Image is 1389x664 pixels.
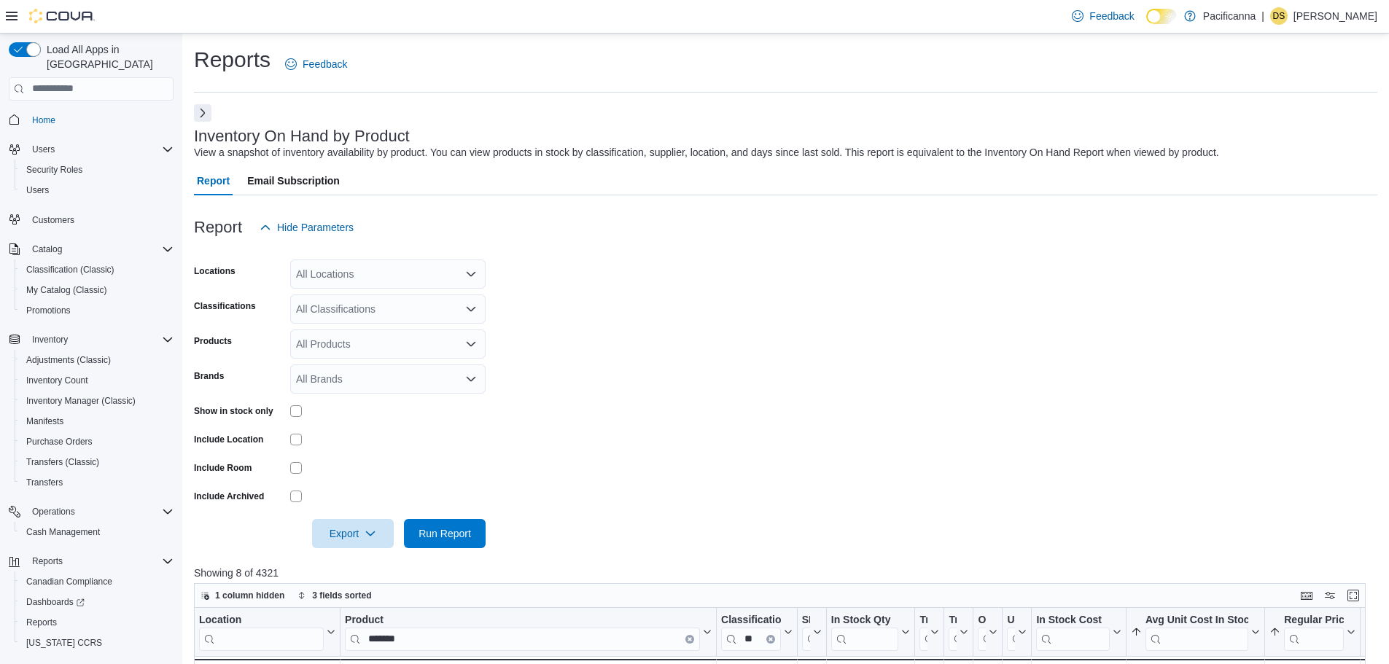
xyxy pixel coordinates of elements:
span: Manifests [20,413,174,430]
span: Home [32,114,55,126]
button: ClassificationClear input [721,613,793,650]
a: Users [20,181,55,199]
span: Reports [26,617,57,628]
span: Purchase Orders [20,433,174,450]
button: My Catalog (Classic) [15,280,179,300]
a: Home [26,112,61,129]
div: In Stock Cost [1036,613,1109,650]
span: My Catalog (Classic) [26,284,107,296]
div: Location [199,613,324,650]
button: Users [15,180,179,200]
button: Inventory [3,329,179,350]
span: Users [20,181,174,199]
input: Dark Mode [1146,9,1177,24]
button: Catalog [26,241,68,258]
a: Security Roles [20,161,88,179]
span: Users [32,144,55,155]
div: In Stock Qty [831,613,899,650]
h1: Reports [194,45,271,74]
button: Reports [26,552,69,570]
button: On Order Qty [978,613,997,650]
span: Customers [26,211,174,229]
div: SKU URL [802,613,810,650]
button: Canadian Compliance [15,571,179,592]
button: Avg Unit Cost In Stock [1131,613,1260,650]
span: Reports [20,614,174,631]
button: Purchase Orders [15,431,179,452]
button: Home [3,109,179,130]
button: [US_STATE] CCRS [15,633,179,653]
div: Classification [721,613,781,627]
button: Users [26,141,61,158]
span: Adjustments (Classic) [20,351,174,369]
button: Location [199,613,335,650]
span: Inventory [32,334,68,345]
span: 1 column hidden [215,590,284,601]
span: Washington CCRS [20,634,174,652]
div: View a snapshot of inventory availability by product. You can view products in stock by classific... [194,145,1219,160]
span: Cash Management [26,526,100,538]
span: Run Report [419,526,471,541]
button: Security Roles [15,160,179,180]
button: Catalog [3,239,179,259]
button: Regular Price [1269,613,1355,650]
span: [US_STATE] CCRS [26,637,102,649]
button: Transfer In Qty [919,613,939,650]
a: My Catalog (Classic) [20,281,113,299]
button: Open list of options [465,338,477,350]
button: Open list of options [465,268,477,280]
span: Email Subscription [247,166,340,195]
div: Transfer In Qty [919,613,927,627]
button: Keyboard shortcuts [1298,587,1315,604]
button: Clear input [766,634,775,643]
button: In Stock Qty [831,613,911,650]
h3: Report [194,219,242,236]
span: Users [26,141,174,158]
span: Canadian Compliance [26,576,112,587]
button: Transfers [15,472,179,493]
span: Operations [26,503,174,520]
a: Promotions [20,302,77,319]
span: Reports [32,555,63,567]
a: Cash Management [20,523,106,541]
img: Cova [29,9,95,23]
label: Include Location [194,434,263,445]
button: Customers [3,209,179,230]
span: Customers [32,214,74,226]
a: Reports [20,614,63,631]
button: SKU [802,613,822,650]
span: Catalog [32,243,62,255]
span: Load All Apps in [GEOGRAPHIC_DATA] [41,42,174,71]
span: Users [26,184,49,196]
p: Showing 8 of 4321 [194,566,1377,580]
span: Home [26,111,174,129]
span: Dark Mode [1146,24,1147,25]
div: Unit Type [1007,613,1015,650]
div: Location [199,613,324,627]
a: Dashboards [20,593,90,611]
span: DS [1273,7,1285,25]
a: Adjustments (Classic) [20,351,117,369]
span: Operations [32,506,75,517]
label: Products [194,335,232,347]
button: Run Report [404,519,486,548]
div: On Order Qty [978,613,986,627]
span: Inventory Manager (Classic) [26,395,136,407]
a: Dashboards [15,592,179,612]
span: Transfers [20,474,174,491]
div: Transfer Out Qty [949,613,957,650]
a: Feedback [279,50,353,79]
a: Transfers (Classic) [20,453,105,471]
button: 3 fields sorted [292,587,377,604]
a: Inventory Manager (Classic) [20,392,141,410]
div: Product [345,613,700,650]
a: Classification (Classic) [20,261,120,278]
span: Classification (Classic) [20,261,174,278]
a: Inventory Count [20,372,94,389]
button: Display options [1321,587,1339,604]
button: Adjustments (Classic) [15,350,179,370]
span: 3 fields sorted [312,590,371,601]
div: Transfer Out Qty [949,613,957,627]
span: Export [321,519,385,548]
span: Feedback [1089,9,1134,23]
